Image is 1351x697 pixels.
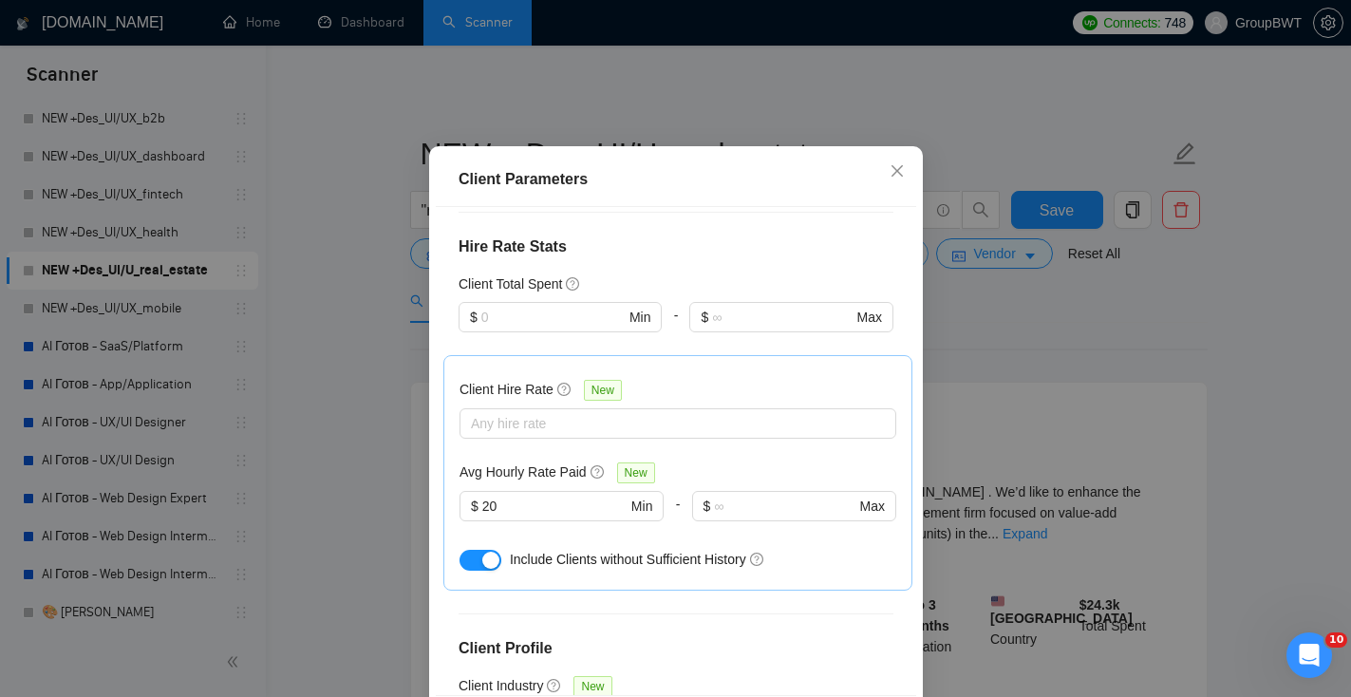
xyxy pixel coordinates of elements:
h5: Client Industry [459,675,543,696]
span: Min [630,496,652,517]
div: - [662,302,689,355]
span: Max [859,496,884,517]
input: ∞ [714,496,855,517]
h5: Client Hire Rate [460,379,554,400]
input: 0 [481,496,627,517]
span: Max [856,307,881,328]
span: question-circle [556,382,572,397]
iframe: Intercom live chat [1286,632,1332,678]
span: question-circle [749,552,764,567]
h5: Client Total Spent [459,273,562,294]
span: question-circle [547,678,562,693]
h4: Client Profile [459,637,893,660]
div: - [664,491,691,544]
button: Close [872,146,923,198]
span: Include Clients without Sufficient History [509,552,745,567]
span: New [583,380,621,401]
span: close [890,163,905,179]
span: $ [471,496,478,517]
div: Client Parameters [459,168,893,191]
span: $ [701,307,708,328]
span: question-circle [590,464,605,480]
h5: Avg Hourly Rate Paid [460,462,587,482]
span: $ [703,496,710,517]
h4: Hire Rate Stats [459,235,893,258]
span: Min [629,307,650,328]
span: $ [470,307,478,328]
span: New [616,462,654,483]
span: New [573,676,611,697]
span: 10 [1325,632,1347,648]
span: question-circle [566,276,581,292]
input: 0 [480,307,625,328]
input: ∞ [712,307,853,328]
